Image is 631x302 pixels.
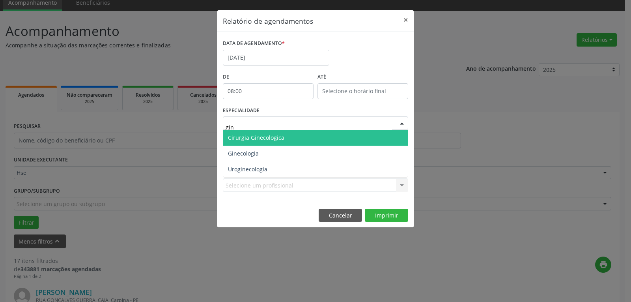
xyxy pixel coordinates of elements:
label: ATÉ [317,71,408,83]
span: Cirurgia Ginecologica [228,134,284,141]
h5: Relatório de agendamentos [223,16,313,26]
input: Selecione o horário final [317,83,408,99]
span: Ginecologia [228,150,259,157]
label: De [223,71,314,83]
button: Imprimir [365,209,408,222]
label: ESPECIALIDADE [223,105,259,117]
button: Cancelar [319,209,362,222]
input: Seleciona uma especialidade [226,119,392,135]
label: DATA DE AGENDAMENTO [223,38,285,50]
input: Selecione uma data ou intervalo [223,50,329,66]
input: Selecione o horário inicial [223,83,314,99]
button: Close [398,10,414,30]
span: Uroginecologia [228,165,267,173]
